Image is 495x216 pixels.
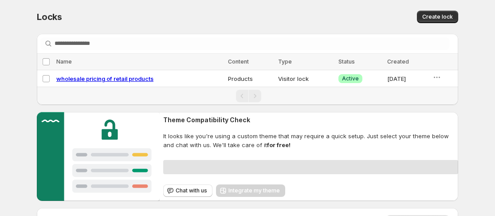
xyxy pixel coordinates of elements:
[37,112,160,201] img: Customer support
[385,70,430,87] td: [DATE]
[37,12,62,22] span: Locks
[37,87,458,105] nav: Pagination
[56,58,72,65] span: Name
[225,70,276,87] td: Products
[387,58,409,65] span: Created
[275,70,336,87] td: Visitor lock
[278,58,292,65] span: Type
[56,75,153,82] a: wholesale pricing of retail products
[228,58,249,65] span: Content
[342,75,359,82] span: Active
[417,11,458,23] button: Create lock
[163,132,458,149] span: It looks like you're using a custom theme that may require a quick setup. Just select your theme ...
[422,13,453,20] span: Create lock
[338,58,355,65] span: Status
[267,141,291,148] strong: for free!
[163,116,458,124] h2: Theme Compatibility Check
[163,184,212,197] button: Chat with us
[176,187,207,194] span: Chat with us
